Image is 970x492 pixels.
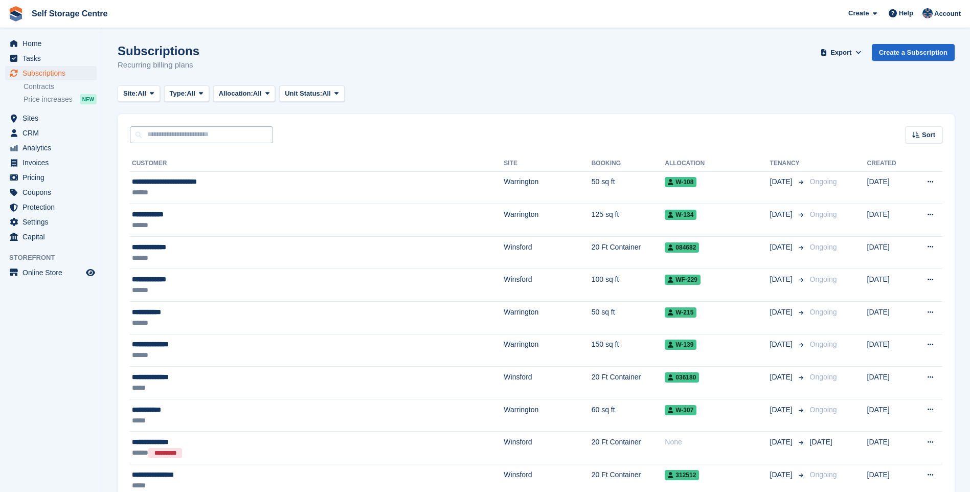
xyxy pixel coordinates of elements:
[5,155,97,170] a: menu
[770,469,795,480] span: [DATE]
[138,88,146,99] span: All
[665,307,696,318] span: W-215
[770,274,795,285] span: [DATE]
[123,88,138,99] span: Site:
[5,36,97,51] a: menu
[5,200,97,214] a: menu
[934,9,961,19] span: Account
[22,111,84,125] span: Sites
[592,399,665,432] td: 60 sq ft
[22,155,84,170] span: Invoices
[592,334,665,367] td: 150 sq ft
[770,242,795,253] span: [DATE]
[867,204,911,237] td: [DATE]
[219,88,253,99] span: Allocation:
[592,155,665,172] th: Booking
[810,243,837,251] span: Ongoing
[24,82,97,92] a: Contracts
[592,269,665,302] td: 100 sq ft
[848,8,869,18] span: Create
[187,88,195,99] span: All
[592,204,665,237] td: 125 sq ft
[22,185,84,199] span: Coupons
[665,242,699,253] span: 084682
[899,8,913,18] span: Help
[5,141,97,155] a: menu
[170,88,187,99] span: Type:
[770,405,795,415] span: [DATE]
[118,44,199,58] h1: Subscriptions
[867,432,911,464] td: [DATE]
[504,302,591,334] td: Warrington
[867,302,911,334] td: [DATE]
[22,126,84,140] span: CRM
[5,215,97,229] a: menu
[665,177,696,187] span: W-108
[665,210,696,220] span: W-134
[504,204,591,237] td: Warrington
[810,373,837,381] span: Ongoing
[504,155,591,172] th: Site
[665,372,699,383] span: 036180
[867,399,911,432] td: [DATE]
[22,200,84,214] span: Protection
[8,6,24,21] img: stora-icon-8386f47178a22dfd0bd8f6a31ec36ba5ce8667c1dd55bd0f319d3a0aa187defe.svg
[770,339,795,350] span: [DATE]
[504,236,591,269] td: Winsford
[770,209,795,220] span: [DATE]
[810,340,837,348] span: Ongoing
[770,176,795,187] span: [DATE]
[22,170,84,185] span: Pricing
[5,185,97,199] a: menu
[130,155,504,172] th: Customer
[665,155,770,172] th: Allocation
[830,48,851,58] span: Export
[118,59,199,71] p: Recurring billing plans
[819,44,864,61] button: Export
[922,130,935,140] span: Sort
[5,51,97,65] a: menu
[504,432,591,464] td: Winsford
[665,470,699,480] span: 312512
[592,432,665,464] td: 20 Ft Container
[164,85,209,102] button: Type: All
[770,372,795,383] span: [DATE]
[770,155,806,172] th: Tenancy
[5,126,97,140] a: menu
[5,66,97,80] a: menu
[592,367,665,399] td: 20 Ft Container
[810,308,837,316] span: Ongoing
[867,155,911,172] th: Created
[770,307,795,318] span: [DATE]
[867,171,911,204] td: [DATE]
[24,95,73,104] span: Price increases
[253,88,262,99] span: All
[504,171,591,204] td: Warrington
[22,51,84,65] span: Tasks
[810,471,837,479] span: Ongoing
[118,85,160,102] button: Site: All
[810,438,832,446] span: [DATE]
[810,275,837,283] span: Ongoing
[867,334,911,367] td: [DATE]
[665,405,696,415] span: W-307
[9,253,102,263] span: Storefront
[665,437,770,448] div: None
[867,236,911,269] td: [DATE]
[285,88,322,99] span: Unit Status:
[867,367,911,399] td: [DATE]
[22,66,84,80] span: Subscriptions
[84,266,97,279] a: Preview store
[665,340,696,350] span: W-139
[810,210,837,218] span: Ongoing
[80,94,97,104] div: NEW
[213,85,276,102] button: Allocation: All
[5,265,97,280] a: menu
[504,269,591,302] td: Winsford
[592,236,665,269] td: 20 Ft Container
[592,171,665,204] td: 50 sq ft
[322,88,331,99] span: All
[810,406,837,414] span: Ongoing
[504,367,591,399] td: Winsford
[922,8,933,18] img: Clair Cole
